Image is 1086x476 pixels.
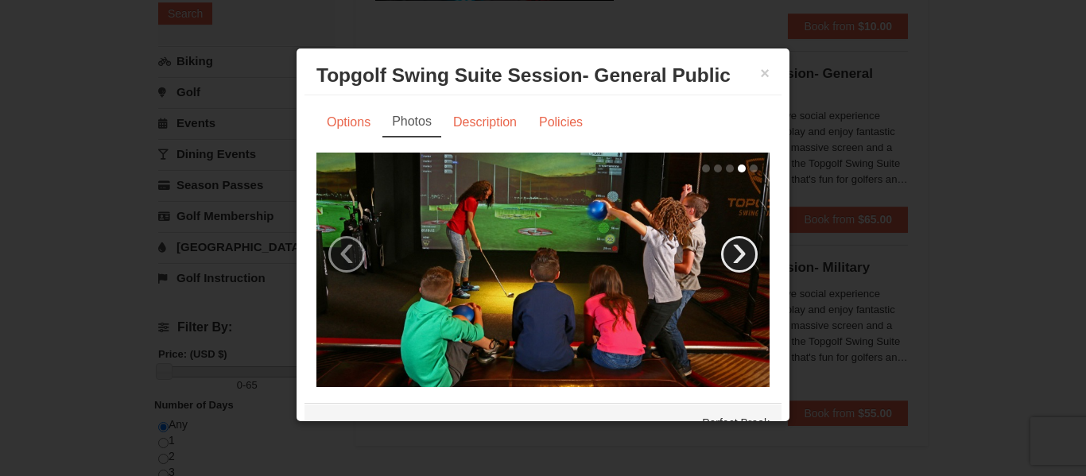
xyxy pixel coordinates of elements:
[721,236,758,273] a: ›
[529,107,593,137] a: Policies
[316,153,770,401] img: 19664770-20-7a2248cc.jpg
[328,236,365,273] a: ‹
[316,107,381,137] a: Options
[316,64,770,87] h3: Topgolf Swing Suite Session- General Public
[760,65,770,81] button: ×
[443,107,527,137] a: Description
[304,403,782,443] div: Perfect Break
[382,107,441,137] a: Photos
